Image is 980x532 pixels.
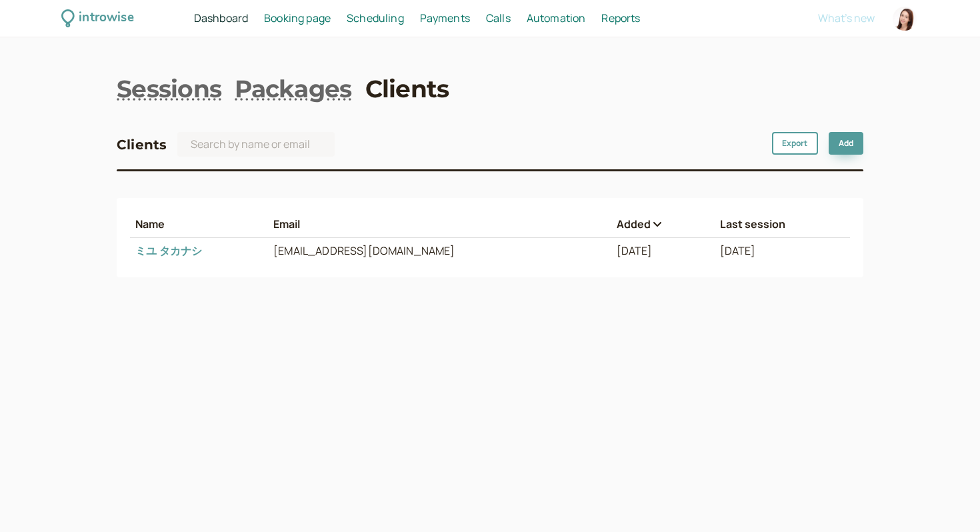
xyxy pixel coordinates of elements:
[829,132,863,155] a: Add
[117,72,221,105] a: Sessions
[117,134,167,155] h3: Clients
[273,218,605,230] button: Email
[715,238,850,264] td: [DATE]
[268,238,611,264] td: [EMAIL_ADDRESS][DOMAIN_NAME]
[194,10,248,27] a: Dashboard
[264,11,331,25] span: Booking page
[601,11,640,25] span: Reports
[720,218,845,230] button: Last session
[601,10,640,27] a: Reports
[611,238,715,264] td: [DATE]
[177,132,335,157] input: Search by name or email
[527,10,586,27] a: Automation
[486,11,511,25] span: Calls
[527,11,586,25] span: Automation
[420,10,470,27] a: Payments
[365,72,449,105] a: Clients
[135,243,202,258] a: ミユ タカナシ
[79,8,133,29] div: introwise
[486,10,511,27] a: Calls
[235,72,351,105] a: Packages
[420,11,470,25] span: Payments
[264,10,331,27] a: Booking page
[347,10,404,27] a: Scheduling
[891,5,919,33] a: Account
[61,8,134,29] a: introwise
[617,218,709,230] button: Added
[772,132,818,155] button: Export
[818,12,875,24] button: What's new
[913,468,980,532] iframe: Chat Widget
[135,218,263,230] button: Name
[194,11,248,25] span: Dashboard
[818,11,875,25] span: What's new
[347,11,404,25] span: Scheduling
